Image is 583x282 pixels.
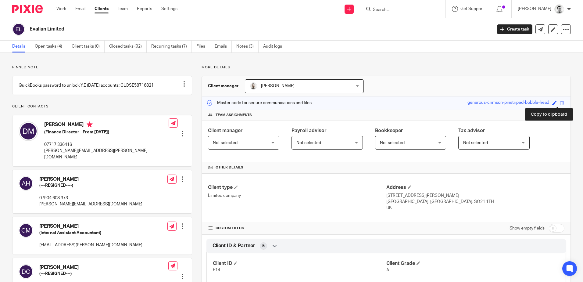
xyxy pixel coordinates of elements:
[386,184,564,191] h4: Address
[467,99,549,107] div: generous-crimson-pinstriped-bobble-head
[216,113,252,117] span: Team assignments
[460,7,484,11] span: Get Support
[215,41,232,52] a: Emails
[372,7,427,13] input: Search
[39,242,142,248] p: [EMAIL_ADDRESS][PERSON_NAME][DOMAIN_NAME]
[137,6,152,12] a: Reports
[208,226,386,231] h4: CUSTOM FIELDS
[12,41,30,52] a: Details
[263,41,287,52] a: Audit logs
[12,65,192,70] p: Pinned note
[291,128,327,133] span: Payroll advisor
[386,199,564,205] p: [GEOGRAPHIC_DATA], [GEOGRAPHIC_DATA], SO21 1TH
[236,41,259,52] a: Notes (3)
[510,225,545,231] label: Show empty fields
[161,6,177,12] a: Settings
[19,264,33,279] img: svg%3E
[39,230,142,236] h5: (Internal Assistant Accountant)
[44,142,169,148] p: 07717 336416
[518,6,551,12] p: [PERSON_NAME]
[12,104,192,109] p: Client contacts
[19,223,33,238] img: svg%3E
[39,264,168,271] h4: [PERSON_NAME]
[213,260,386,267] h4: Client ID
[497,24,532,34] a: Create task
[213,141,238,145] span: Not selected
[30,26,396,32] h2: Evalian Limited
[213,243,255,249] span: Client ID & Partner
[216,165,243,170] span: Other details
[261,84,295,88] span: [PERSON_NAME]
[386,268,389,272] span: A
[250,82,257,90] img: PS.png
[208,128,243,133] span: Client manager
[35,41,67,52] a: Open tasks (4)
[213,268,220,272] span: E14
[44,129,169,135] h5: (Finance Director - From [DATE])
[386,205,564,211] p: UK
[19,121,38,141] img: svg%3E
[386,193,564,199] p: [STREET_ADDRESS][PERSON_NAME]
[208,83,239,89] h3: Client manager
[554,4,564,14] img: Andy_2025.jpg
[39,183,142,189] h5: (---RESIGNED----)
[75,6,85,12] a: Email
[380,141,405,145] span: Not selected
[262,243,265,249] span: 5
[44,121,169,129] h4: [PERSON_NAME]
[375,128,403,133] span: Bookkeeper
[19,176,33,191] img: svg%3E
[12,5,43,13] img: Pixie
[463,141,488,145] span: Not selected
[202,65,571,70] p: More details
[95,6,109,12] a: Clients
[39,223,142,230] h4: [PERSON_NAME]
[151,41,192,52] a: Recurring tasks (7)
[87,121,93,128] i: Primary
[44,148,169,160] p: [PERSON_NAME][EMAIL_ADDRESS][PERSON_NAME][DOMAIN_NAME]
[109,41,147,52] a: Closed tasks (92)
[118,6,128,12] a: Team
[39,271,168,277] h5: (---RESIGNED---)
[39,176,142,183] h4: [PERSON_NAME]
[12,23,25,36] img: svg%3E
[196,41,210,52] a: Files
[386,260,560,267] h4: Client Grade
[208,193,386,199] p: Limited company
[39,201,142,207] p: [PERSON_NAME][EMAIL_ADDRESS][DOMAIN_NAME]
[39,195,142,201] p: 07904 608 373
[458,128,485,133] span: Tax advisor
[206,100,312,106] p: Master code for secure communications and files
[296,141,321,145] span: Not selected
[72,41,105,52] a: Client tasks (0)
[208,184,386,191] h4: Client type
[56,6,66,12] a: Work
